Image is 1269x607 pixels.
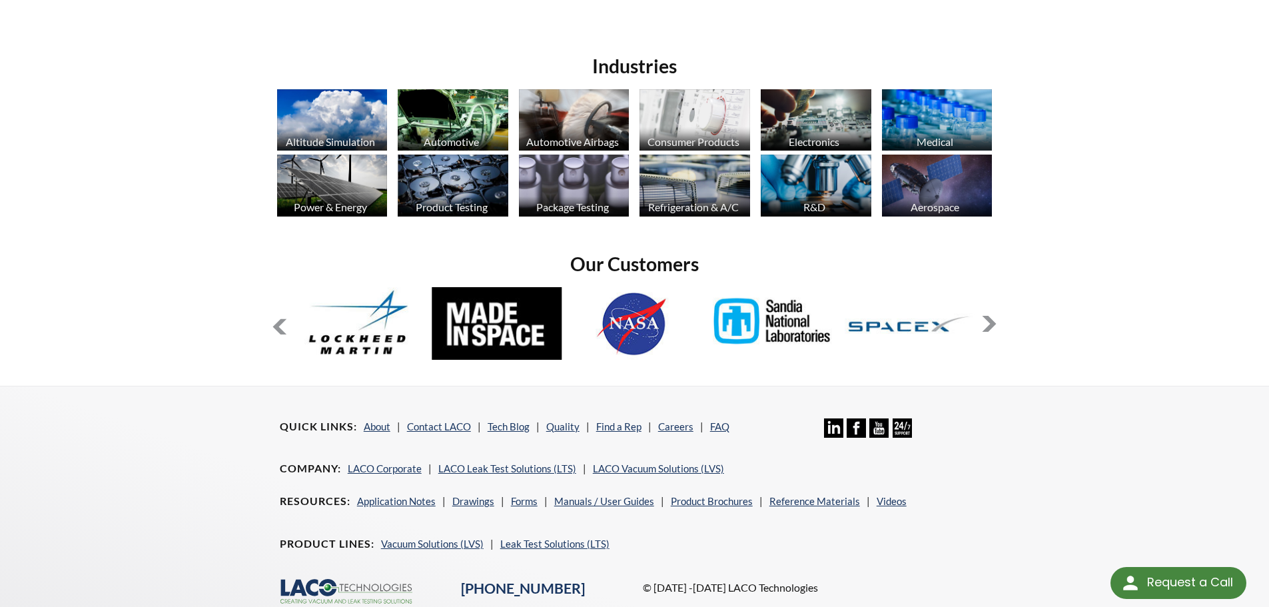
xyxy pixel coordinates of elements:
a: Electronics [761,89,871,155]
a: R&D [761,155,871,220]
a: Aerospace [882,155,993,220]
div: Request a Call [1147,567,1233,598]
h4: Resources [280,494,350,508]
a: Leak Test Solutions (LTS) [500,538,610,550]
h4: Company [280,462,341,476]
img: round button [1120,572,1141,594]
img: NASA.jpg [570,287,699,360]
img: 24/7 Support Icon [893,418,912,438]
a: Forms [511,495,538,507]
p: © [DATE] -[DATE] LACO Technologies [643,579,990,596]
div: Product Testing [396,201,507,213]
img: industry_Package_670x376.jpg [519,155,630,217]
a: Tech Blog [488,420,530,432]
a: Refrigeration & A/C [639,155,750,220]
a: Quality [546,420,580,432]
div: Automotive [396,135,507,148]
a: Automotive Airbags [519,89,630,155]
img: industry_Power-2_670x376.jpg [277,155,388,217]
a: Altitude Simulation [277,89,388,155]
a: Power & Energy [277,155,388,220]
img: industry_Medical_670x376.jpg [882,89,993,151]
div: Package Testing [517,201,628,213]
img: industry_Consumer_670x376.jpg [639,89,750,151]
a: Package Testing [519,155,630,220]
a: 24/7 Support [893,428,912,440]
div: Power & Energy [275,201,386,213]
img: industry_AltitudeSim_670x376.jpg [277,89,388,151]
div: Consumer Products [637,135,749,148]
h2: Industries [272,54,998,79]
h4: Product Lines [280,537,374,551]
img: industry_ProductTesting_670x376.jpg [398,155,508,217]
a: Find a Rep [596,420,641,432]
img: industry_HVAC_670x376.jpg [639,155,750,217]
a: About [364,420,390,432]
a: Product Testing [398,155,508,220]
a: Careers [658,420,693,432]
img: Lockheed-Martin.jpg [294,287,424,360]
a: LACO Corporate [348,462,422,474]
a: LACO Vacuum Solutions (LVS) [593,462,724,474]
a: Drawings [452,495,494,507]
a: Consumer Products [639,89,750,155]
a: Reference Materials [769,495,860,507]
a: FAQ [710,420,729,432]
img: SpaceX.jpg [845,287,975,360]
img: industry_Auto-Airbag_670x376.jpg [519,89,630,151]
a: Contact LACO [407,420,471,432]
div: Request a Call [1110,567,1246,599]
img: industry_Automotive_670x376.jpg [398,89,508,151]
a: Automotive [398,89,508,155]
a: LACO Leak Test Solutions (LTS) [438,462,576,474]
a: Vacuum Solutions (LVS) [381,538,484,550]
img: industry_R_D_670x376.jpg [761,155,871,217]
h4: Quick Links [280,420,357,434]
div: Altitude Simulation [275,135,386,148]
img: Artboard_1.jpg [882,155,993,217]
a: Application Notes [357,495,436,507]
div: Medical [880,135,991,148]
a: Medical [882,89,993,155]
a: Manuals / User Guides [554,495,654,507]
div: R&D [759,201,870,213]
img: Sandia-Natl-Labs.jpg [707,287,837,360]
a: Videos [877,495,907,507]
a: [PHONE_NUMBER] [461,580,585,597]
div: Automotive Airbags [517,135,628,148]
div: Refrigeration & A/C [637,201,749,213]
div: Aerospace [880,201,991,213]
img: industry_Electronics_670x376.jpg [761,89,871,151]
div: Electronics [759,135,870,148]
h2: Our Customers [272,252,998,277]
img: MadeInSpace.jpg [432,287,562,360]
a: Product Brochures [671,495,753,507]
